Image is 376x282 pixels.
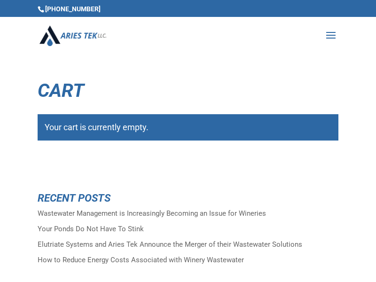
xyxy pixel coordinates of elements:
[39,25,106,46] img: Aries Tek
[38,240,302,249] a: Elutriate Systems and Aries Tek Announce the Merger of their Wastewater Solutions
[38,256,244,264] a: How to Reduce Energy Costs Associated with Winery Wastewater
[38,81,338,105] h1: Cart
[38,157,120,181] a: Return to shop
[38,193,338,208] h4: Recent Posts
[38,5,101,13] span: [PHONE_NUMBER]
[38,114,338,141] div: Your cart is currently empty.
[38,225,144,233] a: Your Ponds Do Not Have To Stink
[38,209,266,218] a: Wastewater Management is Increasingly Becoming an Issue for Wineries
